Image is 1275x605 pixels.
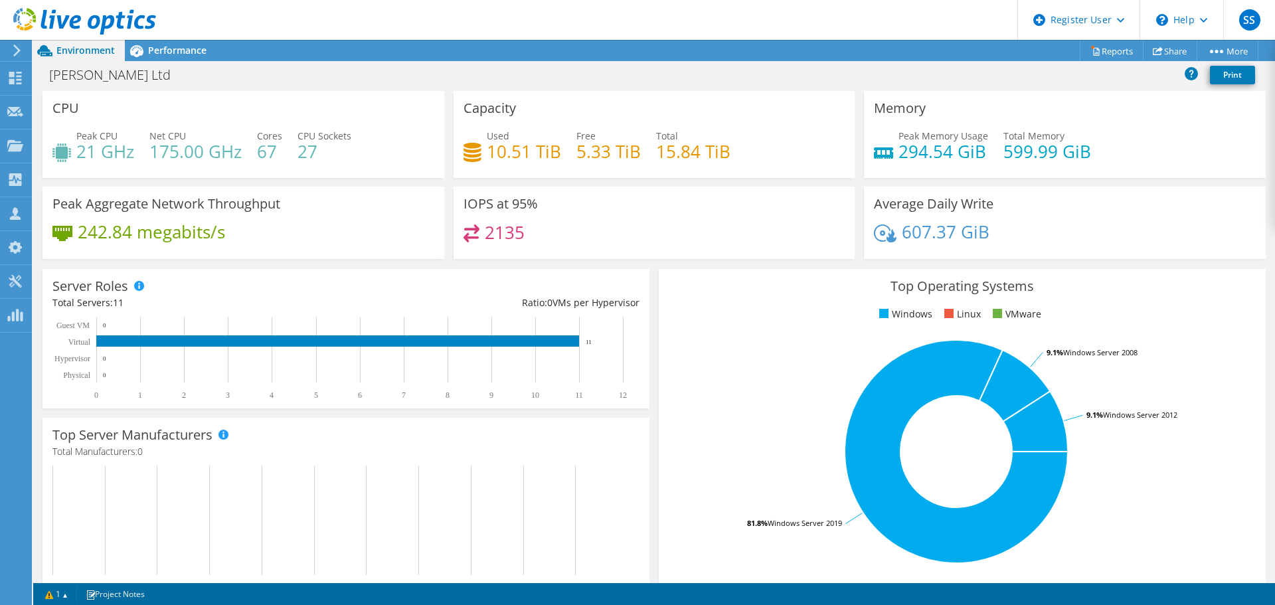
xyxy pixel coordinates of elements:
[226,390,230,400] text: 3
[52,428,212,442] h3: Top Server Manufacturers
[876,307,932,321] li: Windows
[1210,66,1255,84] a: Print
[52,296,346,310] div: Total Servers:
[52,444,639,459] h4: Total Manufacturers:
[402,390,406,400] text: 7
[52,197,280,211] h3: Peak Aggregate Network Throughput
[1086,410,1103,420] tspan: 9.1%
[52,279,128,294] h3: Server Roles
[874,197,993,211] h3: Average Daily Write
[137,445,143,458] span: 0
[656,144,730,159] h4: 15.84 TiB
[43,68,191,82] h1: [PERSON_NAME] Ltd
[138,390,142,400] text: 1
[489,390,493,400] text: 9
[54,354,90,363] text: Hypervisor
[1197,41,1258,61] a: More
[103,322,106,329] text: 0
[464,101,516,116] h3: Capacity
[586,339,592,345] text: 11
[464,197,538,211] h3: IOPS at 95%
[63,371,90,380] text: Physical
[576,144,641,159] h4: 5.33 TiB
[149,130,186,142] span: Net CPU
[257,144,282,159] h4: 67
[485,225,525,240] h4: 2135
[76,586,154,602] a: Project Notes
[270,390,274,400] text: 4
[989,307,1041,321] li: VMware
[78,224,225,239] h4: 242.84 megabits/s
[56,321,90,330] text: Guest VM
[52,101,79,116] h3: CPU
[768,518,842,528] tspan: Windows Server 2019
[747,518,768,528] tspan: 81.8%
[898,130,988,142] span: Peak Memory Usage
[902,224,989,239] h4: 607.37 GiB
[941,307,981,321] li: Linux
[1047,347,1063,357] tspan: 9.1%
[103,372,106,379] text: 0
[1003,130,1064,142] span: Total Memory
[1003,144,1091,159] h4: 599.99 GiB
[68,337,91,347] text: Virtual
[182,390,186,400] text: 2
[94,390,98,400] text: 0
[575,390,583,400] text: 11
[103,355,106,362] text: 0
[297,130,351,142] span: CPU Sockets
[619,390,627,400] text: 12
[76,130,118,142] span: Peak CPU
[446,390,450,400] text: 8
[36,586,77,602] a: 1
[1080,41,1144,61] a: Reports
[669,279,1256,294] h3: Top Operating Systems
[76,144,134,159] h4: 21 GHz
[148,44,207,56] span: Performance
[1103,410,1177,420] tspan: Windows Server 2012
[898,144,988,159] h4: 294.54 GiB
[358,390,362,400] text: 6
[487,144,561,159] h4: 10.51 TiB
[56,44,115,56] span: Environment
[531,390,539,400] text: 10
[874,101,926,116] h3: Memory
[1156,14,1168,26] svg: \n
[547,296,552,309] span: 0
[149,144,242,159] h4: 175.00 GHz
[1063,347,1138,357] tspan: Windows Server 2008
[1239,9,1260,31] span: SS
[314,390,318,400] text: 5
[346,296,639,310] div: Ratio: VMs per Hypervisor
[487,130,509,142] span: Used
[656,130,678,142] span: Total
[576,130,596,142] span: Free
[1143,41,1197,61] a: Share
[257,130,282,142] span: Cores
[297,144,351,159] h4: 27
[113,296,124,309] span: 11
